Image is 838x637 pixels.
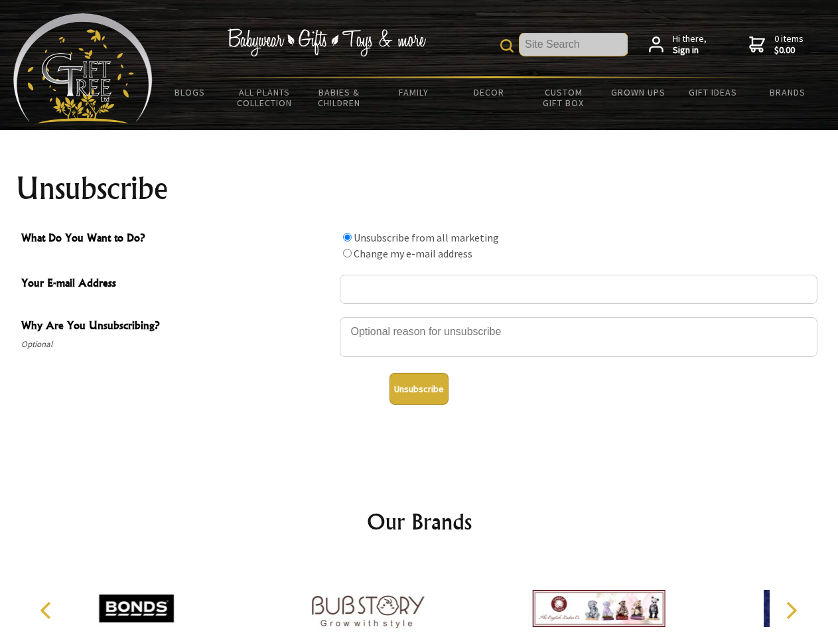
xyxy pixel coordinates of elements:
[228,78,303,117] a: All Plants Collection
[227,29,426,56] img: Babywear - Gifts - Toys & more
[774,33,803,56] span: 0 items
[526,78,601,117] a: Custom Gift Box
[673,33,707,56] span: Hi there,
[340,275,817,304] input: Your E-mail Address
[21,317,333,336] span: Why Are You Unsubscribing?
[21,275,333,294] span: Your E-mail Address
[343,233,352,242] input: What Do You Want to Do?
[377,78,452,106] a: Family
[302,78,377,117] a: Babies & Children
[776,596,805,625] button: Next
[354,247,472,260] label: Change my e-mail address
[21,336,333,352] span: Optional
[21,230,333,249] span: What Do You Want to Do?
[749,33,803,56] a: 0 items$0.00
[389,373,449,405] button: Unsubscribe
[340,317,817,357] textarea: Why Are You Unsubscribing?
[27,506,812,537] h2: Our Brands
[774,44,803,56] strong: $0.00
[750,78,825,106] a: Brands
[33,596,62,625] button: Previous
[16,173,823,204] h1: Unsubscribe
[673,44,707,56] strong: Sign in
[153,78,228,106] a: BLOGS
[13,13,153,123] img: Babyware - Gifts - Toys and more...
[354,231,499,244] label: Unsubscribe from all marketing
[520,33,628,56] input: Site Search
[343,249,352,257] input: What Do You Want to Do?
[675,78,750,106] a: Gift Ideas
[451,78,526,106] a: Decor
[649,33,707,56] a: Hi there,Sign in
[500,39,514,52] img: product search
[600,78,675,106] a: Grown Ups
